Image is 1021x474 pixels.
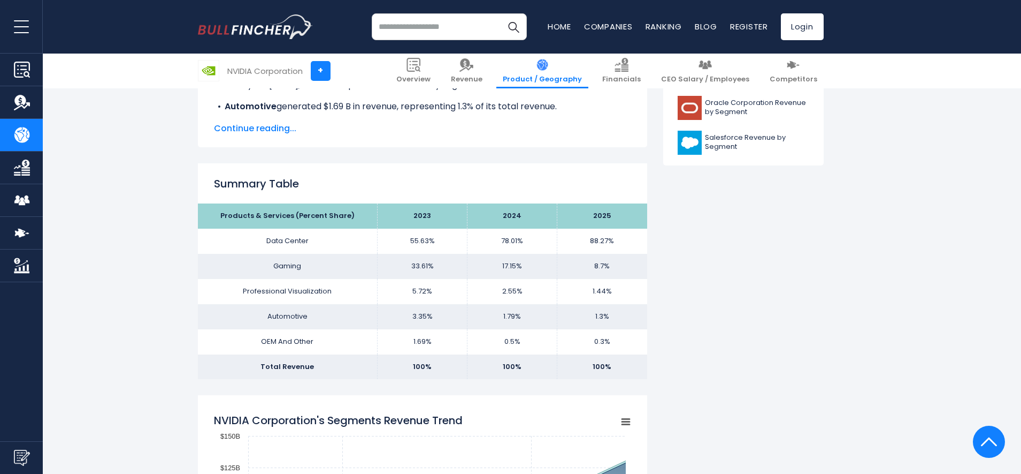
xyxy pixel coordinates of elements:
a: Companies [584,21,633,32]
span: Overview [396,75,431,84]
a: + [311,61,331,81]
td: 0.5% [467,329,557,355]
a: Financials [596,54,647,88]
button: Search [500,13,527,40]
span: Oracle Corporation Revenue by Segment [705,99,809,117]
span: CEO Salary / Employees [661,75,749,84]
span: Continue reading... [214,122,631,135]
a: Register [730,21,768,32]
td: 0.3% [557,329,647,355]
a: Blog [695,21,717,32]
a: Overview [390,54,437,88]
td: 100% [378,355,467,380]
text: $150B [220,432,240,440]
td: 1.79% [467,304,557,329]
text: $125B [220,464,240,472]
span: Revenue [451,75,482,84]
td: 100% [557,355,647,380]
a: Ranking [646,21,682,32]
span: Product / Geography [503,75,582,84]
td: Automotive [198,304,378,329]
a: Revenue [444,54,489,88]
b: Data Center [225,113,279,125]
div: NVIDIA Corporation [227,65,303,77]
a: Home [548,21,571,32]
span: Salesforce Revenue by Segment [705,133,809,152]
td: 55.63% [378,229,467,254]
td: Data Center [198,229,378,254]
a: CEO Salary / Employees [655,54,756,88]
tspan: NVIDIA Corporation's Segments Revenue Trend [214,413,463,428]
th: Products & Services (Percent Share) [198,204,378,229]
a: Login [781,13,824,40]
th: 2023 [378,204,467,229]
img: NVDA logo [198,61,219,81]
img: CRM logo [678,131,702,155]
td: 1.3% [557,304,647,329]
td: Professional Visualization [198,279,378,304]
img: ORCL logo [678,96,702,120]
h2: Summary Table [214,176,631,192]
span: Competitors [770,75,817,84]
li: generated $115.19 B in revenue, representing 88.27% of its total revenue. [214,113,631,126]
td: Gaming [198,254,378,279]
td: 78.01% [467,229,557,254]
td: OEM And Other [198,329,378,355]
a: Product / Geography [496,54,588,88]
th: 2024 [467,204,557,229]
td: Total Revenue [198,355,378,380]
a: Oracle Corporation Revenue by Segment [671,93,816,123]
th: 2025 [557,204,647,229]
td: 1.44% [557,279,647,304]
img: bullfincher logo [198,14,313,39]
td: 2.55% [467,279,557,304]
td: 3.35% [378,304,467,329]
td: 100% [467,355,557,380]
a: Salesforce Revenue by Segment [671,128,816,157]
td: 88.27% [557,229,647,254]
a: Competitors [763,54,824,88]
span: Financials [602,75,641,84]
td: 33.61% [378,254,467,279]
td: 8.7% [557,254,647,279]
td: 5.72% [378,279,467,304]
td: 17.15% [467,254,557,279]
li: generated $1.69 B in revenue, representing 1.3% of its total revenue. [214,100,631,113]
td: 1.69% [378,329,467,355]
b: Automotive [225,100,277,112]
a: Go to homepage [198,14,313,39]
